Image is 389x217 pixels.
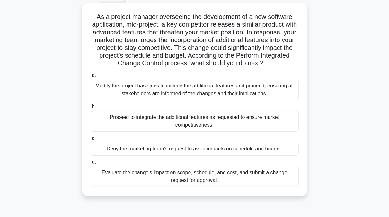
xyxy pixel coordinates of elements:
div: Evaluate the change's impact on scope, schedule, and cost, and submit a change request for approval. [91,166,299,187]
div: Deny the marketing team's request to avoid impacts on schedule and budget. [91,142,299,156]
h5: As a project manager overseeing the development of a new software application, mid-project, a key... [90,13,299,68]
span: b. [92,104,96,109]
span: d. [92,159,96,165]
div: Proceed to integrate the additional features as requested to ensure market competitiveness. [91,111,299,132]
span: a. [92,72,96,78]
span: c. [92,135,96,141]
div: Modify the project baselines to include the additional features and proceed, ensuring all stakeho... [91,79,299,100]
